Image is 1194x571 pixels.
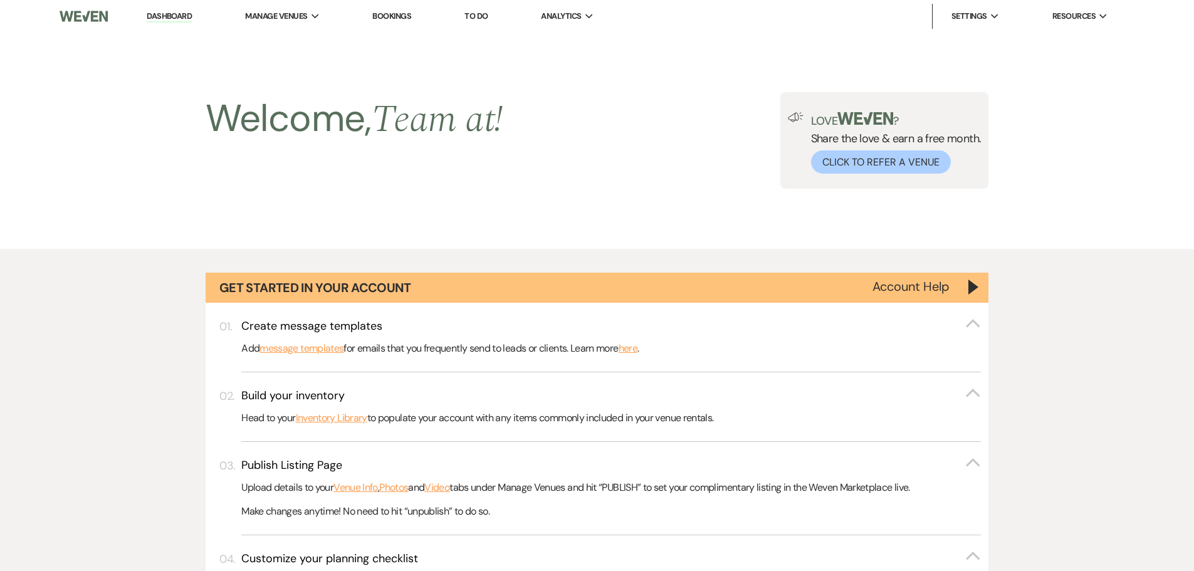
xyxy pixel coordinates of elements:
[372,11,411,21] a: Bookings
[872,280,950,293] button: Account Help
[241,340,981,357] p: Add for emails that you frequently send to leads or clients. Learn more .
[241,318,981,334] button: Create message templates
[241,503,981,520] p: Make changes anytime! No need to hit “unpublish” to do so.
[219,279,411,296] h1: Get Started in Your Account
[788,112,804,122] img: loud-speaker-illustration.svg
[811,150,951,174] button: Click to Refer a Venue
[619,340,637,357] a: here
[241,551,981,567] button: Customize your planning checklist
[241,388,981,404] button: Build your inventory
[241,479,981,496] p: Upload details to your , and tabs under Manage Venues and hit “PUBLISH” to set your complimentary...
[379,479,408,496] a: Photos
[259,340,343,357] a: message templates
[147,11,192,23] a: Dashboard
[811,112,982,127] p: Love ?
[541,10,581,23] span: Analytics
[296,410,367,426] a: Inventory Library
[333,479,378,496] a: Venue Info
[241,388,345,404] h3: Build your inventory
[60,3,107,29] img: Weven Logo
[804,112,982,174] div: Share the love & earn a free month.
[245,10,307,23] span: Manage Venues
[241,458,981,473] button: Publish Listing Page
[424,479,449,496] a: Video
[951,10,987,23] span: Settings
[241,410,981,426] p: Head to your to populate your account with any items commonly included in your venue rentals.
[241,551,418,567] h3: Customize your planning checklist
[464,11,488,21] a: To Do
[241,458,342,473] h3: Publish Listing Page
[837,112,893,125] img: weven-logo-green.svg
[372,91,503,149] span: Team at !
[241,318,382,334] h3: Create message templates
[206,92,503,146] h2: Welcome,
[1052,10,1096,23] span: Resources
